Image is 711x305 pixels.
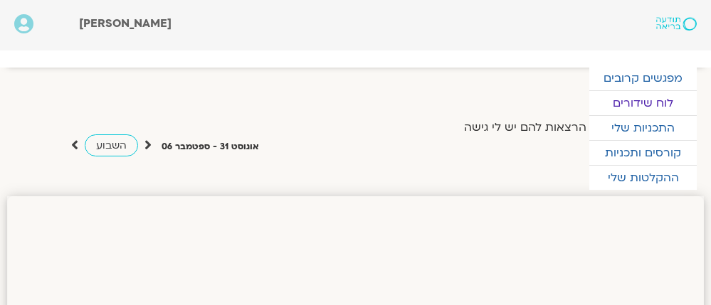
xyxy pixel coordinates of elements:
[589,116,697,140] a: התכניות שלי
[79,16,172,31] span: [PERSON_NAME]
[162,139,259,154] p: אוגוסט 31 - ספטמבר 06
[85,134,138,156] a: השבוע
[589,66,697,90] a: מפגשים קרובים
[589,91,697,115] a: לוח שידורים
[589,141,697,165] a: קורסים ותכניות
[464,121,628,134] label: הצג רק הרצאות להם יש לי גישה
[96,139,127,152] span: השבוע
[589,166,697,190] a: ההקלטות שלי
